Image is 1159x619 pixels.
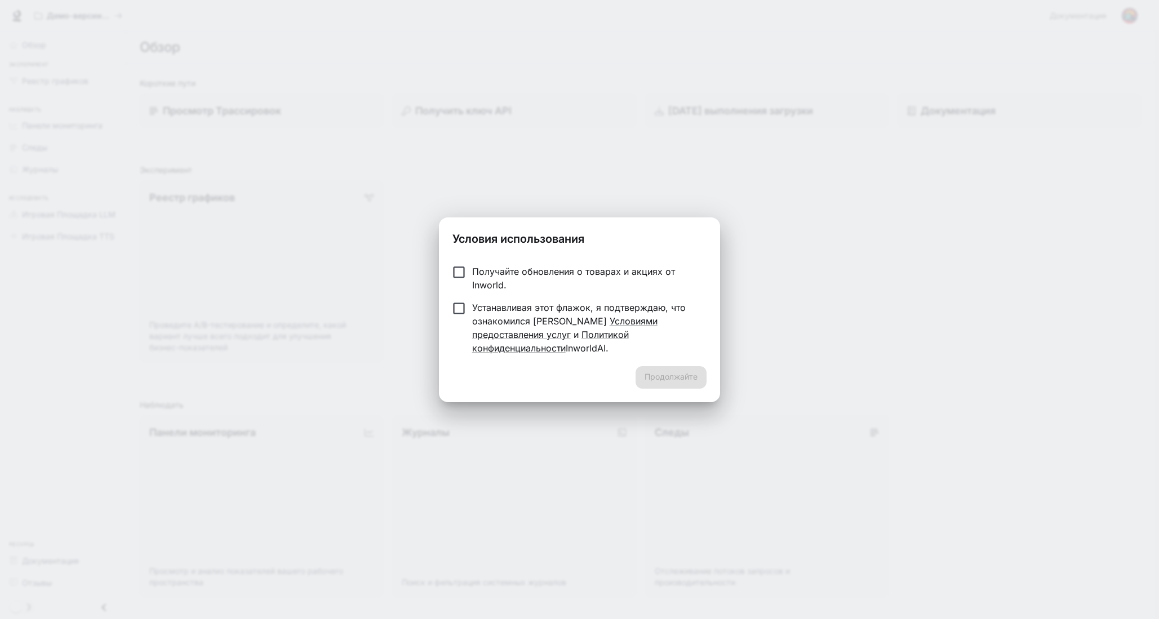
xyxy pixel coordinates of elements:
[452,232,584,246] ya-tr-span: Условия использования
[472,266,675,291] ya-tr-span: Получайте обновления о товарах и акциях от Inworld.
[472,302,686,327] ya-tr-span: Устанавливая этот флажок, я подтверждаю, что ознакомился [PERSON_NAME]
[574,329,579,340] ya-tr-span: и
[472,315,658,340] a: Условиями предоставления услуг
[472,329,629,354] a: Политикой конфиденциальности
[566,342,609,354] ya-tr-span: InworldAI.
